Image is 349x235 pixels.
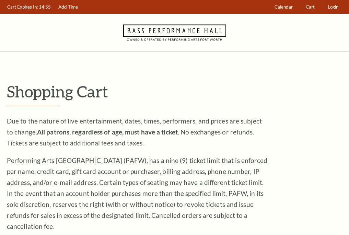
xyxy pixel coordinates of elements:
[39,4,51,10] span: 14:55
[328,4,338,10] span: Login
[303,0,318,14] a: Cart
[37,128,178,136] strong: All patrons, regardless of age, must have a ticket
[271,0,296,14] a: Calendar
[7,83,342,100] p: Shopping Cart
[325,0,342,14] a: Login
[306,4,315,10] span: Cart
[7,155,268,232] p: Performing Arts [GEOGRAPHIC_DATA] (PAFW), has a nine (9) ticket limit that is enforced per name, ...
[275,4,293,10] span: Calendar
[7,4,38,10] span: Cart Expires In:
[7,117,262,147] span: Due to the nature of live entertainment, dates, times, performers, and prices are subject to chan...
[55,0,81,14] a: Add Time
